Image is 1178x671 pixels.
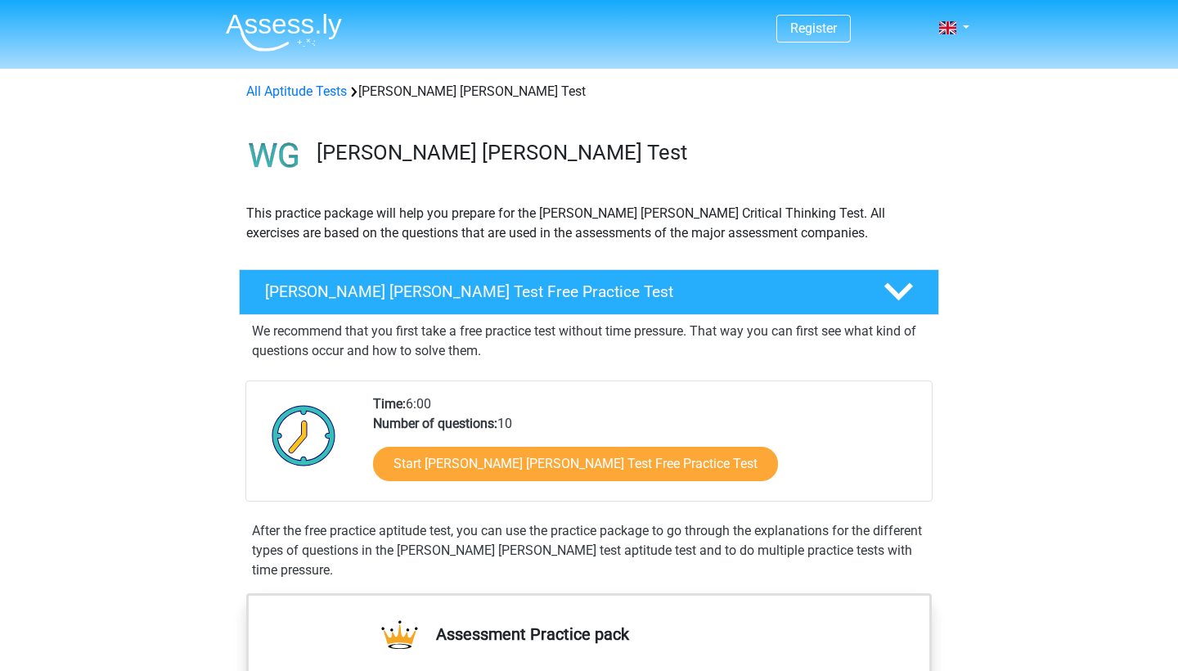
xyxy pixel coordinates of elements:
[265,282,857,301] h4: [PERSON_NAME] [PERSON_NAME] Test Free Practice Test
[226,13,342,52] img: Assessly
[240,82,938,101] div: [PERSON_NAME] [PERSON_NAME] Test
[232,269,946,315] a: [PERSON_NAME] [PERSON_NAME] Test Free Practice Test
[361,394,931,501] div: 6:00 10
[240,121,309,191] img: watson glaser test
[252,322,926,361] p: We recommend that you first take a free practice test without time pressure. That way you can fir...
[246,83,347,99] a: All Aptitude Tests
[263,394,345,476] img: Clock
[373,447,778,481] a: Start [PERSON_NAME] [PERSON_NAME] Test Free Practice Test
[373,416,497,431] b: Number of questions:
[317,140,926,165] h3: [PERSON_NAME] [PERSON_NAME] Test
[790,20,837,36] a: Register
[373,396,406,412] b: Time:
[246,204,932,243] p: This practice package will help you prepare for the [PERSON_NAME] [PERSON_NAME] Critical Thinking...
[245,521,933,580] div: After the free practice aptitude test, you can use the practice package to go through the explana...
